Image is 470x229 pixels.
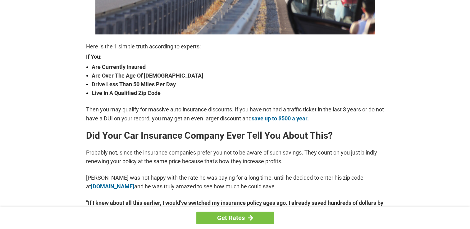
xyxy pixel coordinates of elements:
p: Then you may qualify for massive auto insurance discounts. If you have not had a traffic ticket i... [86,105,384,123]
p: Probably not, since the insurance companies prefer you not to be aware of such savings. They coun... [86,148,384,166]
strong: Drive Less Than 50 Miles Per Day [92,80,384,89]
p: Here is the 1 simple truth according to experts: [86,42,384,51]
a: Get Rates [196,212,274,224]
strong: Are Currently Insured [92,63,384,71]
strong: "If I knew about all this earlier, I would've switched my insurance policy ages ago. I already sa... [86,199,384,216]
p: [PERSON_NAME] was not happy with the rate he was paying for a long time, until he decided to ente... [86,173,384,191]
strong: Live In A Qualified Zip Code [92,89,384,97]
h2: Did Your Car Insurance Company Ever Tell You About This? [86,131,384,141]
a: [DOMAIN_NAME] [91,183,134,190]
a: save up to $500 a year. [252,115,309,122]
strong: If You: [86,54,384,60]
strong: Are Over The Age Of [DEMOGRAPHIC_DATA] [92,71,384,80]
